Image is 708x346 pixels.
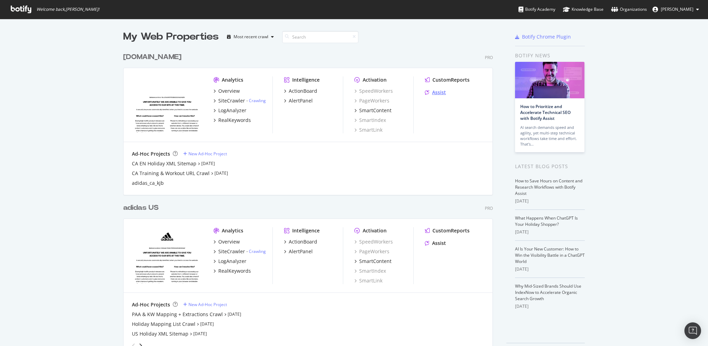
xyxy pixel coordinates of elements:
[123,52,182,62] div: [DOMAIN_NAME]
[354,88,393,94] a: SpeedWorkers
[282,31,359,43] input: Search
[354,117,386,124] a: SmartIndex
[515,33,571,40] a: Botify Chrome Plugin
[515,303,585,310] div: [DATE]
[354,238,393,245] a: SpeedWorkers
[132,170,210,177] a: CA Training & Workout URL Crawl
[218,97,245,104] div: SiteCrawler
[515,52,585,59] div: Botify news
[354,258,391,265] a: SmartContent
[222,227,243,234] div: Analytics
[123,52,184,62] a: [DOMAIN_NAME]
[515,246,585,264] a: AI Is Your New Customer: How to Win the Visibility Battle in a ChatGPT World
[224,31,277,42] button: Most recent crawl
[520,104,571,121] a: How to Prioritize and Accelerate Technical SEO with Botify Assist
[289,238,317,245] div: ActionBoard
[249,98,266,104] a: Crawling
[284,238,317,245] a: ActionBoard
[515,215,578,227] a: What Happens When ChatGPT Is Your Holiday Shopper?
[183,151,227,157] a: New Ad-Hoc Project
[289,88,317,94] div: ActionBoard
[432,76,470,83] div: CustomReports
[213,248,266,255] a: SiteCrawler- Crawling
[213,97,266,104] a: SiteCrawler- Crawling
[284,97,313,104] a: AlertPanel
[132,180,164,187] a: adidas_ca_kjb
[354,107,391,114] a: SmartContent
[359,258,391,265] div: SmartContent
[425,227,470,234] a: CustomReports
[485,55,493,60] div: Pro
[183,302,227,307] a: New Ad-Hoc Project
[515,198,585,204] div: [DATE]
[201,160,215,166] a: [DATE]
[132,160,196,167] a: CA EN Holiday XML Sitemap
[132,330,188,337] a: US Holiday XML Sitemap
[292,76,320,83] div: Intelligence
[213,88,240,94] a: Overview
[36,7,99,12] span: Welcome back, [PERSON_NAME] !
[515,283,581,302] a: Why Mid-Sized Brands Should Use IndexNow to Accelerate Organic Search Growth
[563,6,604,13] div: Knowledge Base
[228,311,241,317] a: [DATE]
[132,227,202,283] img: adidas.com/us
[132,311,223,318] a: PAA & KW Mapping + Extractions Crawl
[218,107,246,114] div: LogAnalyzer
[684,322,701,339] div: Open Intercom Messenger
[132,150,170,157] div: Ad-Hoc Projects
[249,248,266,254] a: Crawling
[515,266,585,272] div: [DATE]
[515,163,585,170] div: Latest Blog Posts
[123,203,159,213] div: adidas US
[123,30,219,44] div: My Web Properties
[661,6,693,12] span: Kate Fischer
[363,76,387,83] div: Activation
[354,277,382,284] a: SmartLink
[425,89,446,96] a: Assist
[218,248,245,255] div: SiteCrawler
[213,107,246,114] a: LogAnalyzer
[515,62,584,98] img: How to Prioritize and Accelerate Technical SEO with Botify Assist
[432,227,470,234] div: CustomReports
[218,267,251,274] div: RealKeywords
[246,98,266,104] div: -
[218,258,246,265] div: LogAnalyzer
[132,76,202,133] img: adidas.ca
[218,117,251,124] div: RealKeywords
[354,126,382,133] a: SmartLink
[214,170,228,176] a: [DATE]
[647,4,705,15] button: [PERSON_NAME]
[425,76,470,83] a: CustomReports
[234,35,268,39] div: Most recent crawl
[520,125,579,147] div: AI search demands speed and agility, yet multi-step technical workflows take time and effort. Tha...
[289,248,313,255] div: AlertPanel
[354,97,389,104] a: PageWorkers
[515,229,585,235] div: [DATE]
[218,238,240,245] div: Overview
[515,178,582,196] a: How to Save Hours on Content and Research Workflows with Botify Assist
[292,227,320,234] div: Intelligence
[289,97,313,104] div: AlertPanel
[132,321,195,328] a: Holiday Mapping List Crawl
[354,248,389,255] a: PageWorkers
[354,267,386,274] a: SmartIndex
[485,205,493,211] div: Pro
[188,151,227,157] div: New Ad-Hoc Project
[188,302,227,307] div: New Ad-Hoc Project
[218,88,240,94] div: Overview
[432,240,446,247] div: Assist
[200,321,214,327] a: [DATE]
